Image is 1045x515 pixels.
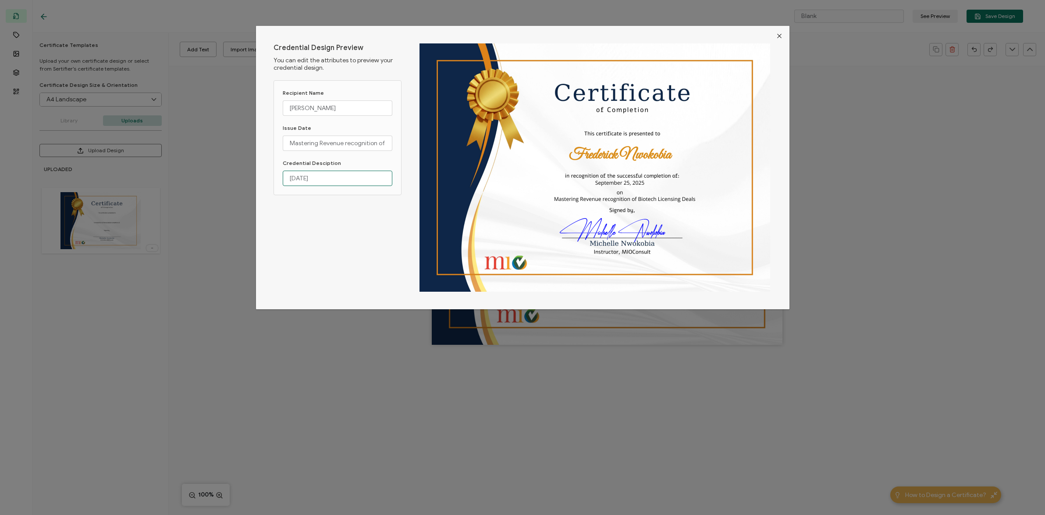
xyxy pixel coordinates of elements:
[419,43,770,292] img: certificate preview
[283,89,392,96] p: Recipient Name
[274,43,363,52] p: Credential Design Preview
[1001,473,1045,515] iframe: Chat Widget
[256,26,789,309] div: dialog
[283,160,392,166] p: Credential Desciption
[769,26,789,46] button: Close
[283,136,392,151] input: [attribute.tag]
[283,125,392,131] p: Issue Date
[283,171,392,186] input: [attribute.tag]
[274,57,405,72] p: You can edit the attributes to preview your credential design.
[283,100,392,116] input: [attribute.tag]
